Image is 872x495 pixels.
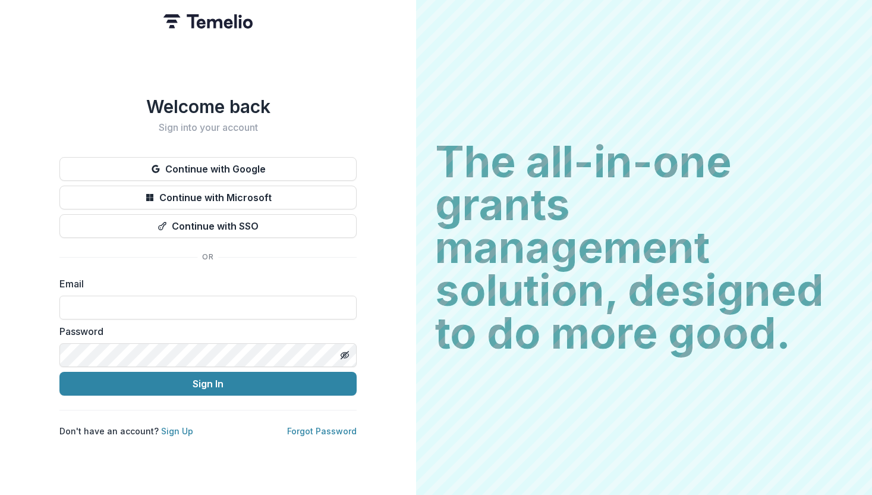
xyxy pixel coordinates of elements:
[59,214,357,238] button: Continue with SSO
[59,277,350,291] label: Email
[335,346,354,365] button: Toggle password visibility
[59,372,357,396] button: Sign In
[59,96,357,117] h1: Welcome back
[161,426,193,436] a: Sign Up
[59,324,350,339] label: Password
[59,122,357,133] h2: Sign into your account
[163,14,253,29] img: Temelio
[59,157,357,181] button: Continue with Google
[287,426,357,436] a: Forgot Password
[59,186,357,209] button: Continue with Microsoft
[59,425,193,437] p: Don't have an account?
